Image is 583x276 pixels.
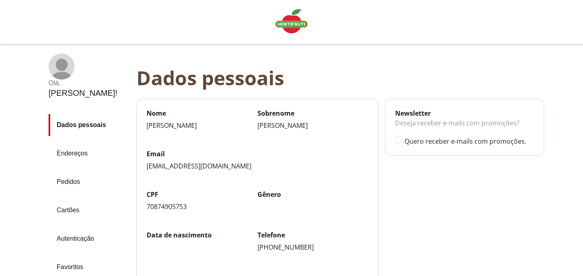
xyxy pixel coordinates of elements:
[395,118,534,136] div: Deseja receber e-mails com promoções?
[136,67,551,89] div: Dados pessoais
[49,142,130,164] a: Endereços
[49,114,130,136] a: Dados pessoais
[49,199,130,221] a: Cartões
[147,109,257,118] label: Nome
[257,190,368,199] label: Gênero
[147,149,368,158] label: Email
[49,80,117,87] div: Olá ,
[147,202,257,211] div: 70874905753
[147,121,257,130] div: [PERSON_NAME]
[404,137,534,146] label: Quero receber e-mails com promoções.
[147,231,257,239] label: Data de nascimento
[147,190,257,199] label: CPF
[49,228,130,250] a: Autenticação
[147,162,368,170] div: [EMAIL_ADDRESS][DOMAIN_NAME]
[49,88,117,98] div: [PERSON_NAME] !
[275,9,308,33] img: Logo
[257,231,368,239] label: Telefone
[257,243,368,252] div: [PHONE_NUMBER]
[257,109,368,118] label: Sobrenome
[395,109,534,118] div: Newsletter
[257,121,368,130] div: [PERSON_NAME]
[272,6,311,38] a: Logo
[49,171,130,193] a: Pedidos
